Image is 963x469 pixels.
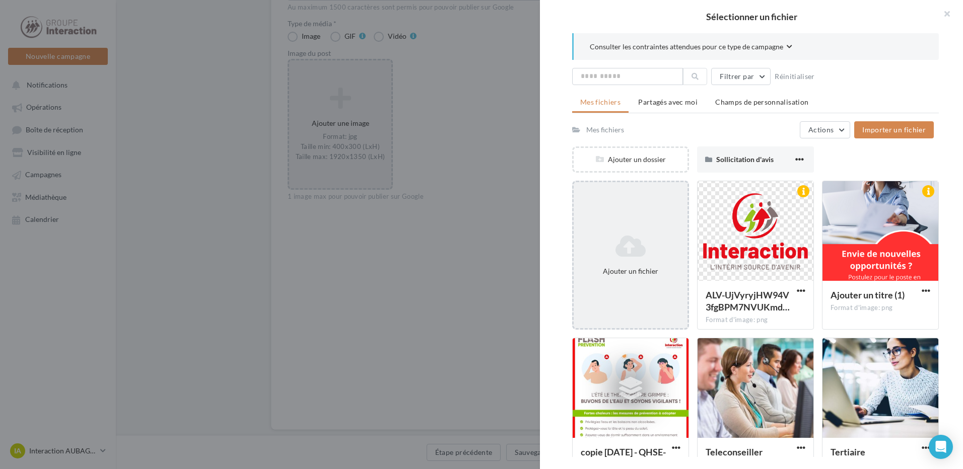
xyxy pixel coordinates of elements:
[706,316,805,325] div: Format d'image: png
[556,12,947,21] h2: Sélectionner un fichier
[586,125,624,135] div: Mes fichiers
[574,154,687,165] div: Ajouter un dossier
[831,446,865,457] span: Tertiaire
[590,41,792,54] button: Consulter les contraintes attendues pour ce type de campagne
[831,303,930,312] div: Format d'image: png
[800,121,850,138] button: Actions
[590,42,783,52] span: Consulter les contraintes attendues pour ce type de campagne
[711,68,771,85] button: Filtrer par
[862,125,926,134] span: Importer un fichier
[638,98,698,106] span: Partagés avec moi
[771,70,819,83] button: Réinitialiser
[706,446,763,457] span: Teleconseiller
[706,289,790,312] span: ALV-UjVyryjHW94V3fgBPM7NVUKmdzGXn4nN0J7f8-2-1PldmlMNLnM
[578,266,683,276] div: Ajouter un fichier
[716,155,774,164] span: Sollicitation d'avis
[808,125,834,134] span: Actions
[831,289,905,300] span: Ajouter un titre (1)
[715,98,808,106] span: Champs de personnalisation
[580,98,621,106] span: Mes fichiers
[854,121,934,138] button: Importer un fichier
[929,435,953,459] div: Open Intercom Messenger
